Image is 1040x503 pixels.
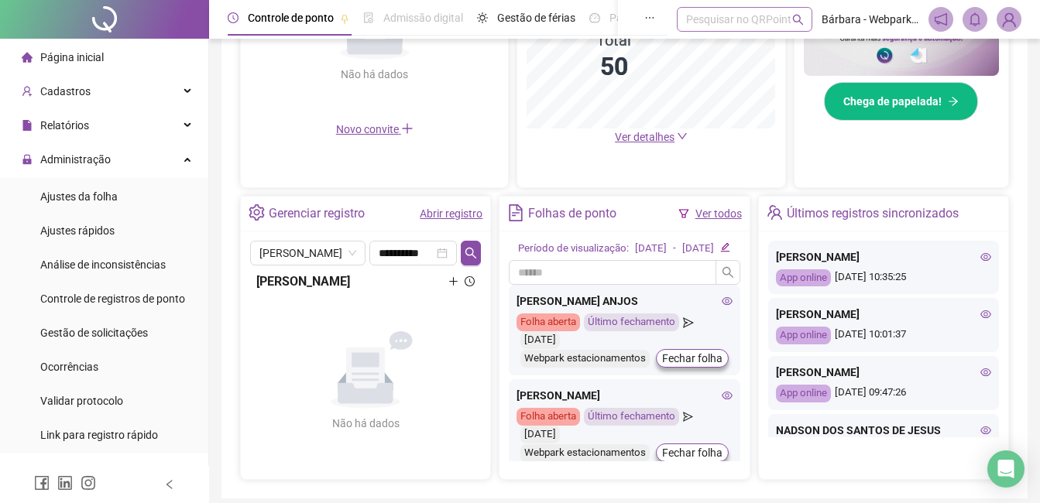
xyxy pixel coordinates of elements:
span: Painel do DP [609,12,670,24]
span: clock-circle [465,276,475,286]
div: Gerenciar registro [269,200,365,227]
span: Gestão de solicitações [40,327,148,339]
span: Controle de ponto [248,12,334,24]
div: [PERSON_NAME] [776,306,991,323]
span: Ocorrências [40,361,98,373]
span: plus [448,276,458,286]
span: filter [678,208,689,219]
span: Ajustes da folha [40,190,118,203]
span: eye [980,367,991,378]
div: [PERSON_NAME] [256,272,475,291]
div: Últimos registros sincronizados [787,200,959,227]
div: App online [776,269,831,287]
span: Chega de papelada! [843,93,942,110]
span: Página inicial [40,51,104,63]
div: NADSON DOS SANTOS DE JESUS [776,422,991,439]
span: search [792,14,804,26]
div: Último fechamento [584,408,679,426]
span: Admissão digital [383,12,463,24]
span: instagram [81,475,96,491]
span: file [22,120,33,131]
button: Chega de papelada! [824,82,978,121]
span: eye [980,309,991,320]
span: Bárbara - Webpark estacionamentos [822,11,919,28]
div: Open Intercom Messenger [987,450,1025,488]
div: [PERSON_NAME] [776,248,991,265]
span: home [22,52,33,63]
span: Análise de inconsistências [40,258,166,271]
div: Webpark estacionamentos [520,350,650,368]
div: [DATE] [682,241,714,257]
div: - [673,241,676,257]
span: eye [980,425,991,436]
span: left [164,479,175,490]
div: [DATE] 09:47:26 [776,385,991,402]
div: Folha aberta [517,313,580,331]
div: Folhas de ponto [528,200,616,227]
span: setting [249,204,265,221]
span: eye [980,251,991,262]
div: Período de visualização: [518,241,629,257]
span: lock [22,154,33,165]
span: RONEI SILVA SANTOS [259,241,356,265]
span: clock-circle [228,12,239,23]
span: send [683,313,693,331]
div: [DATE] [635,241,667,257]
span: Link para registro rápido [40,429,158,441]
span: Fechar folha [662,350,723,367]
span: team [767,204,783,221]
span: file-text [507,204,523,221]
span: file-done [363,12,374,23]
div: Não há dados [294,415,437,432]
div: [PERSON_NAME] [776,364,991,381]
span: Novo convite [336,123,414,135]
span: eye [722,296,733,306]
img: banner%2F02c71560-61a6-44d4-94b9-c8ab97240462.png [804,11,999,76]
span: Validar protocolo [40,395,123,407]
span: edit [720,242,730,252]
span: bell [968,12,982,26]
span: ellipsis [644,12,655,23]
span: Cadastros [40,85,91,98]
a: Abrir registro [420,207,482,220]
span: send [683,408,693,426]
div: Não há dados [304,66,446,83]
span: Gestão de férias [497,12,575,24]
span: down [677,131,688,142]
span: Ajustes rápidos [40,224,115,237]
button: Fechar folha [656,443,729,462]
div: [DATE] 10:01:37 [776,327,991,344]
div: [DATE] 10:35:25 [776,269,991,287]
span: facebook [34,475,50,491]
div: [DATE] [520,426,560,443]
span: plus [401,122,414,135]
span: dashboard [589,12,600,23]
div: [PERSON_NAME] ANJOS [517,293,732,310]
div: Folha aberta [517,408,580,426]
a: Ver todos [695,207,742,220]
span: Ver detalhes [615,131,674,143]
div: [DATE] [520,331,560,349]
a: Ver detalhes down [615,131,688,143]
span: Fechar folha [662,444,723,461]
img: 80825 [997,8,1021,31]
span: user-add [22,86,33,97]
div: App online [776,385,831,402]
span: Administração [40,153,111,166]
span: Controle de registros de ponto [40,293,185,305]
button: Fechar folha [656,349,729,368]
span: arrow-right [948,96,959,107]
div: Webpark estacionamentos [520,444,650,462]
span: notification [934,12,948,26]
span: linkedin [57,475,73,491]
div: Último fechamento [584,313,679,331]
span: eye [722,390,733,401]
span: Relatórios [40,119,89,132]
span: search [722,266,734,279]
span: sun [477,12,488,23]
div: App online [776,327,831,344]
div: [PERSON_NAME] [517,387,732,404]
span: pushpin [340,14,349,23]
span: search [465,247,477,259]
